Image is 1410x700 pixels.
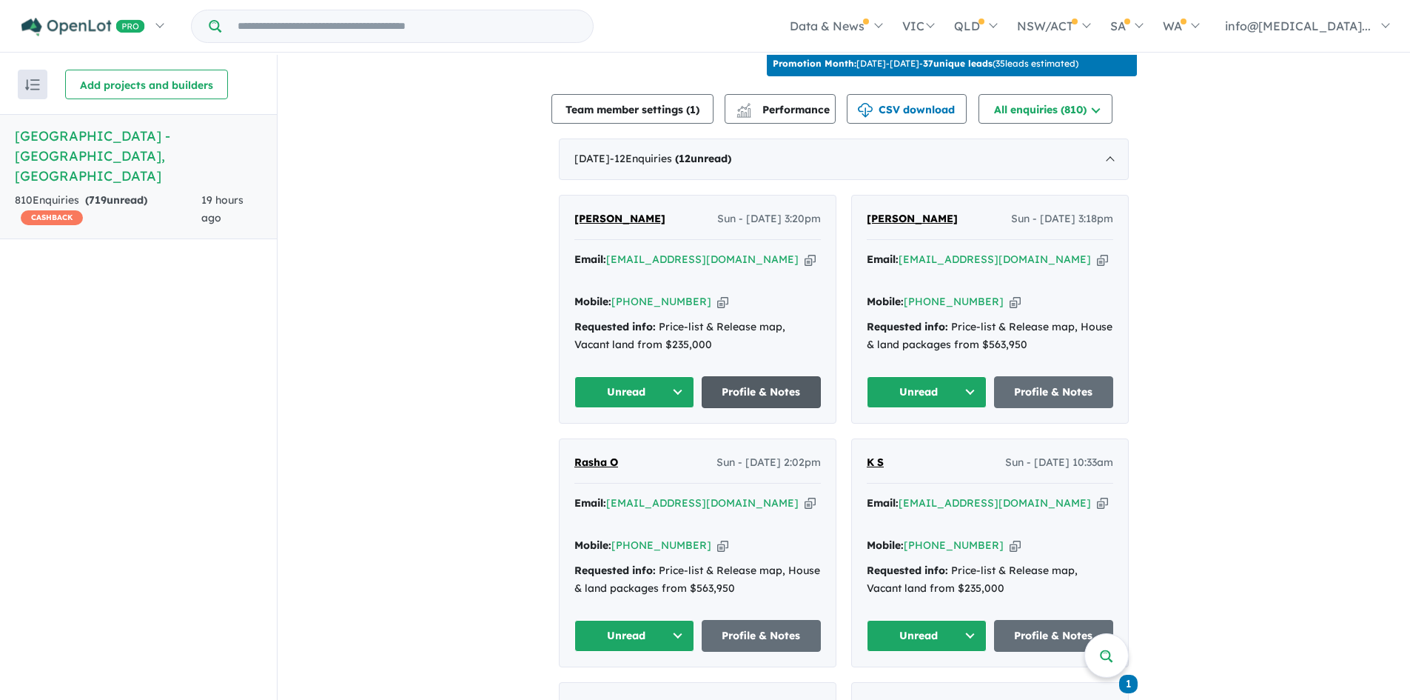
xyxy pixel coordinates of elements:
strong: Mobile: [574,295,611,308]
strong: Requested info: [574,320,656,333]
span: 12 [679,152,691,165]
a: [PERSON_NAME] [867,210,958,228]
a: 1 [1119,673,1138,693]
a: [PERSON_NAME] [574,210,665,228]
button: Copy [1097,252,1108,267]
span: - 12 Enquir ies [610,152,731,165]
img: sort.svg [25,79,40,90]
a: Profile & Notes [994,620,1114,652]
button: Copy [717,538,728,553]
span: 719 [89,193,107,207]
b: Promotion Month: [773,58,856,69]
div: Price-list & Release map, Vacant land from $235,000 [867,562,1113,598]
button: Add projects and builders [65,70,228,99]
span: 19 hours ago [201,193,244,224]
div: 810 Enquir ies [15,192,201,227]
button: Unread [574,620,694,652]
div: [DATE] [559,139,1129,180]
button: Copy [1097,496,1108,511]
img: bar-chart.svg [736,108,751,118]
button: Unread [867,620,987,652]
strong: Email: [867,496,899,510]
a: [EMAIL_ADDRESS][DOMAIN_NAME] [606,496,799,510]
span: Sun - [DATE] 10:33am [1005,454,1113,472]
a: [EMAIL_ADDRESS][DOMAIN_NAME] [899,496,1091,510]
strong: Requested info: [867,564,948,577]
strong: ( unread) [675,152,731,165]
input: Try estate name, suburb, builder or developer [224,10,590,42]
strong: Email: [574,496,606,510]
strong: Requested info: [867,320,948,333]
span: Performance [739,103,830,116]
button: Copy [1010,294,1021,310]
img: download icon [858,103,873,118]
a: [EMAIL_ADDRESS][DOMAIN_NAME] [899,253,1091,266]
span: info@[MEDICAL_DATA]... [1225,19,1371,33]
img: Openlot PRO Logo White [21,18,145,36]
span: 1 [690,103,696,116]
span: CASHBACK [21,210,83,225]
button: CSV download [847,94,967,124]
button: Team member settings (1) [551,94,714,124]
strong: Mobile: [867,295,904,308]
span: Rasha O [574,456,618,469]
div: Price-list & Release map, House & land packages from $563,950 [867,319,1113,354]
strong: Mobile: [574,539,611,552]
strong: Email: [867,253,899,266]
button: All enquiries (810) [978,94,1112,124]
b: 37 unique leads [923,58,993,69]
div: Price-list & Release map, House & land packages from $563,950 [574,562,821,598]
a: [PHONE_NUMBER] [904,539,1004,552]
span: 1 [1119,675,1138,693]
button: Copy [805,252,816,267]
div: Price-list & Release map, Vacant land from $235,000 [574,319,821,354]
span: Sun - [DATE] 3:20pm [717,210,821,228]
a: [EMAIL_ADDRESS][DOMAIN_NAME] [606,253,799,266]
a: Profile & Notes [702,620,822,652]
a: K S [867,454,884,472]
button: Unread [574,376,694,408]
img: line-chart.svg [737,103,751,111]
a: Rasha O [574,454,618,472]
a: Profile & Notes [702,376,822,408]
span: K S [867,456,884,469]
a: [PHONE_NUMBER] [611,295,711,308]
strong: Mobile: [867,539,904,552]
strong: ( unread) [85,193,147,207]
a: [PHONE_NUMBER] [904,295,1004,308]
span: [PERSON_NAME] [574,212,665,225]
button: Unread [867,376,987,408]
span: Sun - [DATE] 3:18pm [1011,210,1113,228]
a: [PHONE_NUMBER] [611,539,711,552]
p: [DATE] - [DATE] - ( 35 leads estimated) [773,57,1078,70]
button: Copy [1010,538,1021,553]
button: Copy [805,496,816,511]
a: Profile & Notes [994,376,1114,408]
h5: [GEOGRAPHIC_DATA] - [GEOGRAPHIC_DATA] , [GEOGRAPHIC_DATA] [15,126,262,186]
button: Copy [717,294,728,310]
strong: Requested info: [574,564,656,577]
strong: Email: [574,253,606,266]
button: Performance [725,94,836,124]
span: Sun - [DATE] 2:02pm [716,454,821,472]
span: [PERSON_NAME] [867,212,958,225]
